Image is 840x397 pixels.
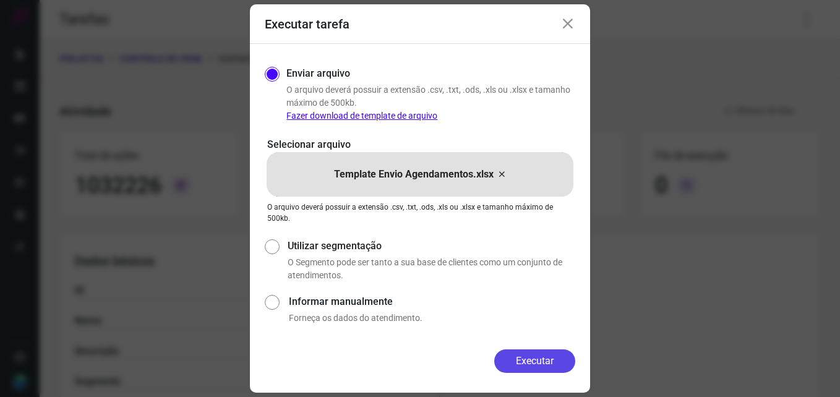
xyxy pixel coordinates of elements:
button: Executar [494,349,575,373]
p: O arquivo deverá possuir a extensão .csv, .txt, .ods, .xls ou .xlsx e tamanho máximo de 500kb. [267,202,573,224]
p: O Segmento pode ser tanto a sua base de clientes como um conjunto de atendimentos. [288,256,575,282]
h3: Executar tarefa [265,17,349,32]
label: Informar manualmente [289,294,575,309]
label: Utilizar segmentação [288,239,575,254]
p: O arquivo deverá possuir a extensão .csv, .txt, .ods, .xls ou .xlsx e tamanho máximo de 500kb. [286,83,575,122]
p: Forneça os dados do atendimento. [289,312,575,325]
p: Selecionar arquivo [267,137,573,152]
p: Template Envio Agendamentos.xlsx [334,167,494,182]
a: Fazer download de template de arquivo [286,111,437,121]
label: Enviar arquivo [286,66,350,81]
